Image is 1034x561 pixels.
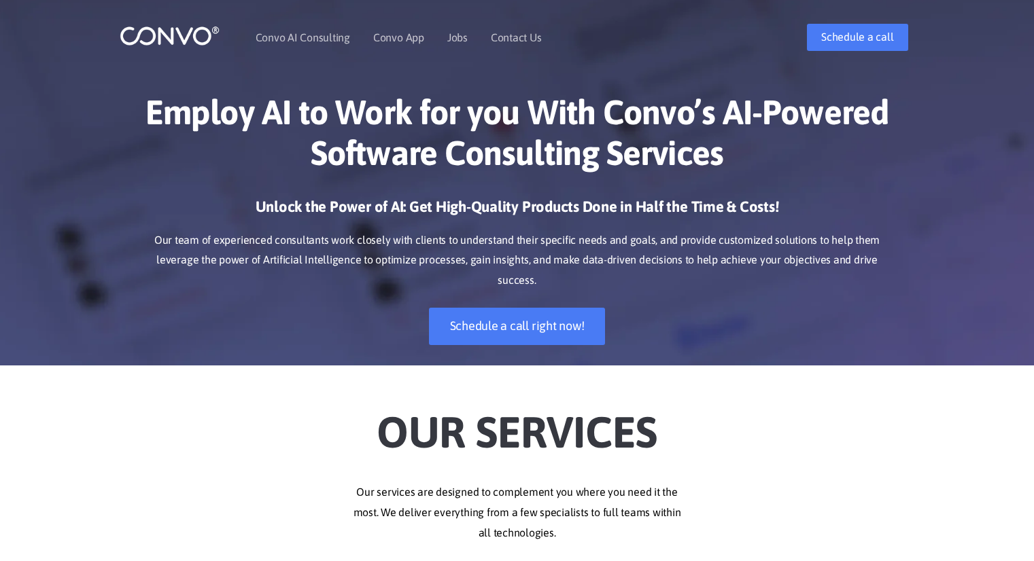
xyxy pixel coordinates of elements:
[140,197,895,227] h3: Unlock the Power of AI: Get High-Quality Products Done in Half the Time & Costs!
[256,32,350,43] a: Convo AI Consulting
[140,92,895,183] h1: Employ AI to Work for you With Convo’s AI-Powered Software Consulting Services
[447,32,468,43] a: Jobs
[120,25,220,46] img: logo_1.png
[429,308,606,345] a: Schedule a call right now!
[491,32,542,43] a: Contact Us
[807,24,908,51] a: Schedule a call
[140,482,895,543] p: Our services are designed to complement you where you need it the most. We deliver everything fro...
[140,230,895,291] p: Our team of experienced consultants work closely with clients to understand their specific needs ...
[373,32,424,43] a: Convo App
[140,386,895,462] h2: Our Services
